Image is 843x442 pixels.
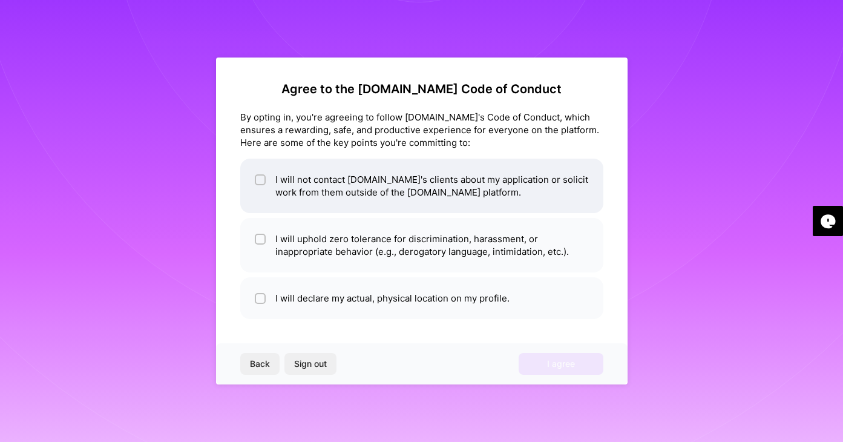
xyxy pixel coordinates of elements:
li: I will declare my actual, physical location on my profile. [240,277,603,319]
h2: Agree to the [DOMAIN_NAME] Code of Conduct [240,82,603,96]
button: Back [240,353,280,375]
button: Sign out [284,353,336,375]
span: Sign out [294,358,327,370]
li: I will not contact [DOMAIN_NAME]'s clients about my application or solicit work from them outside... [240,159,603,213]
span: Back [250,358,270,370]
li: I will uphold zero tolerance for discrimination, harassment, or inappropriate behavior (e.g., der... [240,218,603,272]
div: By opting in, you're agreeing to follow [DOMAIN_NAME]'s Code of Conduct, which ensures a rewardin... [240,111,603,149]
